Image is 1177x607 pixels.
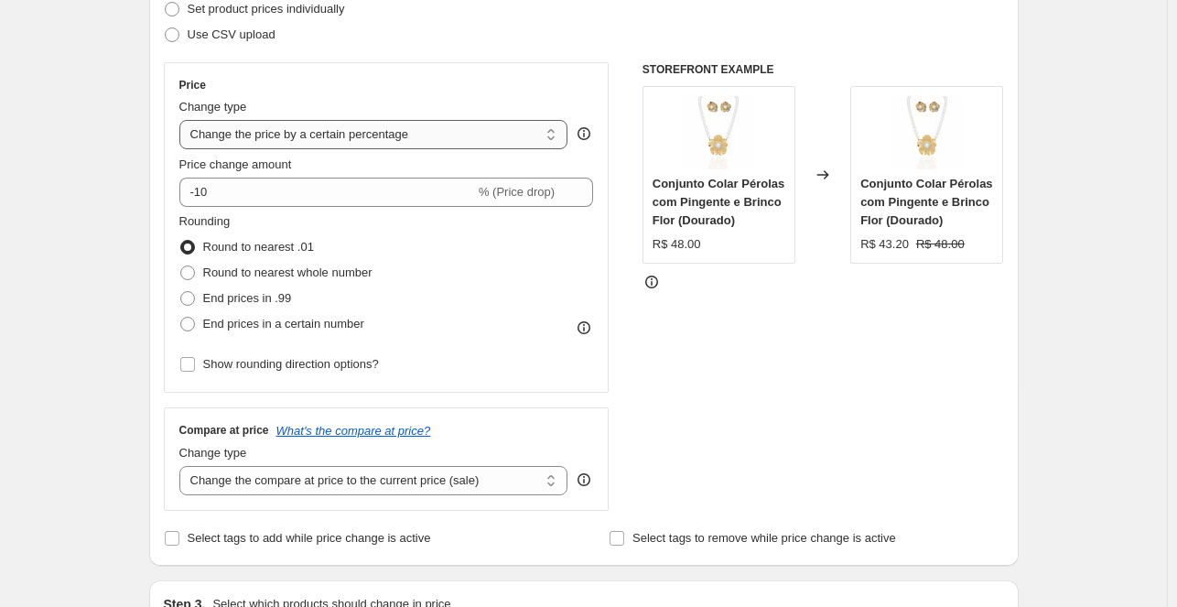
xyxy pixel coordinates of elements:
[179,178,475,207] input: -15
[179,100,247,114] span: Change type
[575,125,593,143] div: help
[653,177,784,227] span: Conjunto Colar Pérolas com Pingente e Brinco Flor (Dourado)
[860,177,992,227] span: Conjunto Colar Pérolas com Pingente e Brinco Flor (Dourado)
[179,446,247,460] span: Change type
[575,471,593,489] div: help
[891,96,964,169] img: bf92f194661d2e3f61d2ac7a2d586a64_80x.jpg
[203,317,364,331] span: End prices in a certain number
[642,62,1004,77] h6: STOREFRONT EXAMPLE
[179,214,231,228] span: Rounding
[632,531,896,545] span: Select tags to remove while price change is active
[682,96,755,169] img: bf92f194661d2e3f61d2ac7a2d586a64_80x.jpg
[203,266,373,279] span: Round to nearest whole number
[188,2,345,16] span: Set product prices individually
[203,240,314,254] span: Round to nearest .01
[860,235,909,254] div: R$ 43.20
[203,291,292,305] span: End prices in .99
[203,357,379,371] span: Show rounding direction options?
[188,531,431,545] span: Select tags to add while price change is active
[276,424,431,438] button: What's the compare at price?
[479,185,555,199] span: % (Price drop)
[188,27,275,41] span: Use CSV upload
[179,423,269,438] h3: Compare at price
[916,235,965,254] strike: R$ 48.00
[179,157,292,171] span: Price change amount
[653,235,701,254] div: R$ 48.00
[179,78,206,92] h3: Price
